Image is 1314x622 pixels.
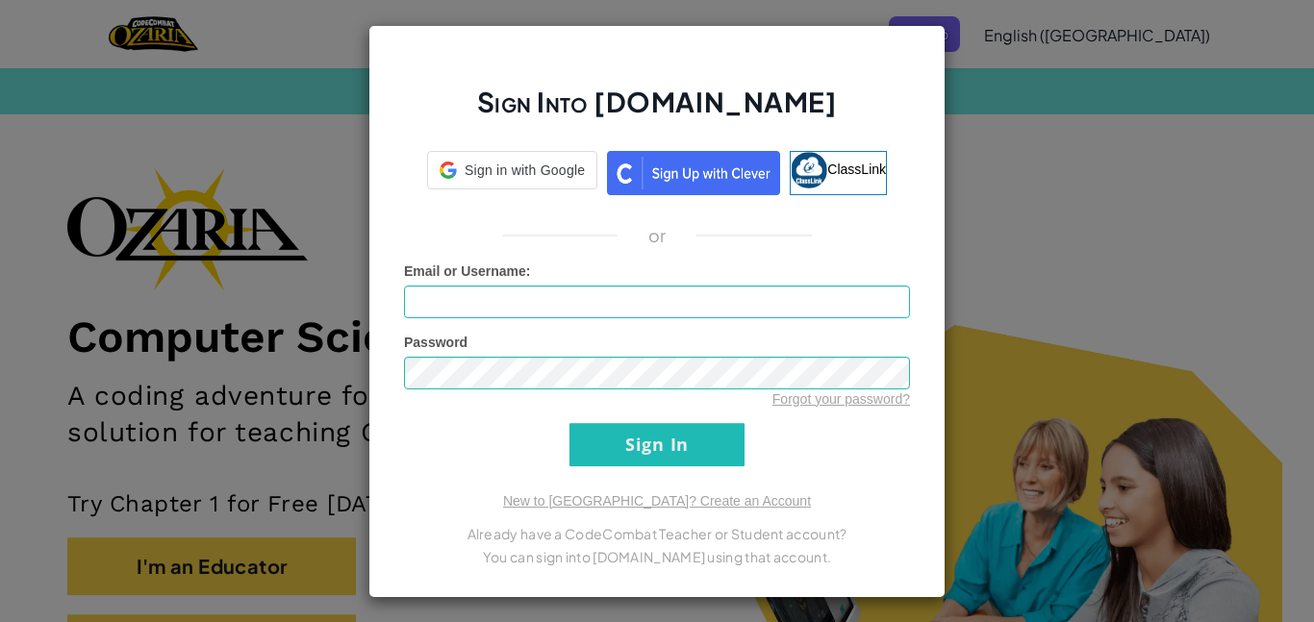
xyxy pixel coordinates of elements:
div: Sign in with Google [427,151,597,189]
img: classlink-logo-small.png [791,152,827,188]
a: Sign in with Google [427,151,597,195]
span: Sign in with Google [465,161,585,180]
p: or [648,224,667,247]
a: Forgot your password? [772,391,910,407]
p: You can sign into [DOMAIN_NAME] using that account. [404,545,910,568]
p: Already have a CodeCombat Teacher or Student account? [404,522,910,545]
img: clever_sso_button@2x.png [607,151,780,195]
span: ClassLink [827,161,886,176]
a: New to [GEOGRAPHIC_DATA]? Create an Account [503,493,811,509]
input: Sign In [569,423,745,466]
span: Email or Username [404,263,526,279]
label: : [404,261,531,281]
span: Password [404,335,467,350]
h2: Sign Into [DOMAIN_NAME] [404,84,910,139]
